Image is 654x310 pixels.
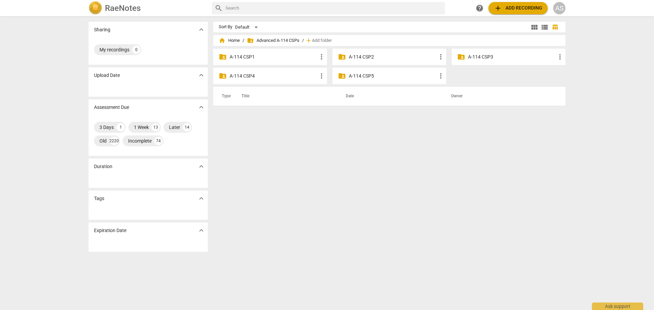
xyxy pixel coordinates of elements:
div: Sort By [219,25,232,30]
span: Add folder [312,38,332,43]
p: Tags [94,195,104,202]
button: AS [553,2,565,14]
span: folder_shared [219,72,227,80]
div: Later [169,124,180,131]
span: folder_shared [338,72,346,80]
span: table_chart [552,24,558,30]
span: more_vert [317,72,326,80]
p: Assessment Due [94,104,129,111]
button: Show more [196,193,206,203]
div: Ask support [592,303,643,310]
p: A-114 CSP3 [468,53,556,61]
button: Show more [196,70,206,80]
button: Show more [196,25,206,35]
a: Help [473,2,486,14]
span: folder_shared [247,37,254,44]
span: more_vert [437,72,445,80]
div: Incomplete [128,137,152,144]
span: Add recording [494,4,542,12]
span: expand_more [197,162,205,170]
button: Upload [488,2,548,14]
span: expand_more [197,103,205,111]
div: 1 Week [134,124,149,131]
h2: RaeNotes [105,3,141,13]
div: 3 Days [99,124,114,131]
span: view_list [541,23,549,31]
span: expand_more [197,71,205,79]
div: 13 [152,123,160,131]
span: search [215,4,223,12]
span: more_vert [437,53,445,61]
span: expand_more [197,194,205,202]
button: List view [540,22,550,32]
span: home [219,37,225,44]
div: 14 [183,123,191,131]
button: Show more [196,225,206,235]
p: Sharing [94,26,110,33]
span: add [494,4,502,12]
span: Advanced A-114 CSPs [247,37,299,44]
button: Show more [196,102,206,112]
input: Search [225,3,442,14]
span: more_vert [556,53,564,61]
button: Show more [196,161,206,172]
div: Old [99,137,107,144]
th: Owner [443,87,558,106]
th: Date [338,87,443,106]
p: A-114 CSP2 [349,53,437,61]
div: 2220 [109,137,119,145]
button: Table view [550,22,560,32]
a: LogoRaeNotes [89,1,206,15]
p: Duration [94,163,112,170]
button: Tile view [529,22,540,32]
p: Expiration Date [94,227,126,234]
p: Upload Date [94,72,120,79]
span: help [476,4,484,12]
span: add [305,37,312,44]
span: more_vert [317,53,326,61]
p: A-114 CSP5 [349,72,437,80]
span: folder_shared [457,53,465,61]
th: Type [216,87,233,106]
div: 0 [132,46,140,54]
span: view_module [530,23,539,31]
img: Logo [89,1,102,15]
span: expand_more [197,226,205,234]
p: A-114 CSP1 [230,53,317,61]
div: 1 [116,123,125,131]
div: 74 [154,137,162,145]
span: Home [219,37,240,44]
span: folder_shared [338,53,346,61]
span: expand_more [197,26,205,34]
span: / [243,38,244,43]
p: A-114 CSP4 [230,72,317,80]
th: Title [233,87,338,106]
span: folder_shared [219,53,227,61]
span: / [302,38,304,43]
div: Default [235,22,260,33]
div: My recordings [99,46,129,53]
